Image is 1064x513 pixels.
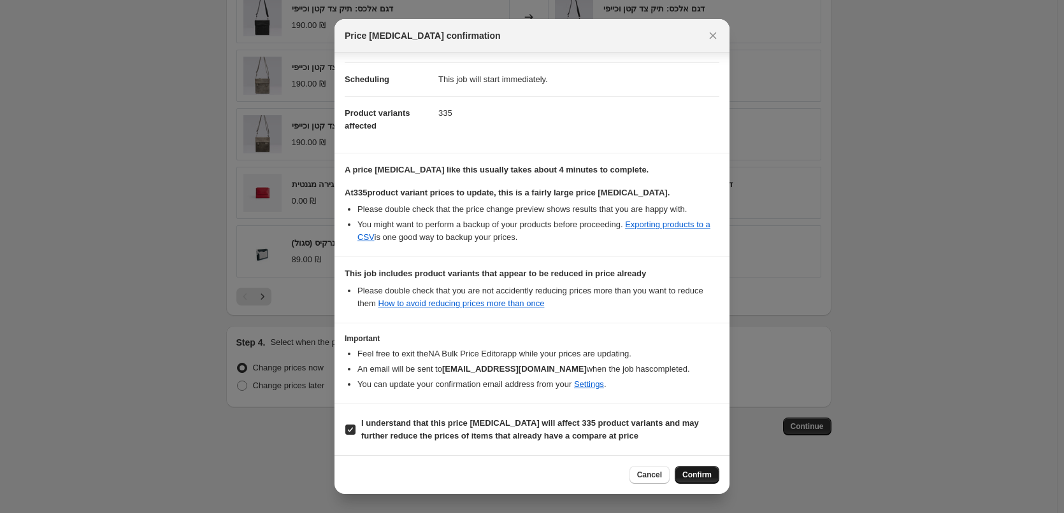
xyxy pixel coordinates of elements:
[361,418,699,440] b: I understand that this price [MEDICAL_DATA] will affect 335 product variants and may further redu...
[345,29,501,42] span: Price [MEDICAL_DATA] confirmation
[345,165,649,174] b: A price [MEDICAL_DATA] like this usually takes about 4 minutes to complete.
[357,363,719,376] li: An email will be sent to when the job has completed .
[704,27,722,45] button: Close
[357,203,719,216] li: Please double check that the price change preview shows results that you are happy with.
[345,108,410,130] span: Product variants affected
[357,285,719,310] li: Please double check that you are not accidently reducing prices more than you want to reduce them
[357,348,719,360] li: Feel free to exit the NA Bulk Price Editor app while your prices are updating.
[574,379,604,389] a: Settings
[442,364,587,374] b: [EMAIL_ADDRESS][DOMAIN_NAME]
[438,96,719,130] dd: 335
[357,218,719,244] li: You might want to perform a backup of your products before proceeding. is one good way to backup ...
[629,466,670,484] button: Cancel
[345,188,670,197] b: At 335 product variant prices to update, this is a fairly large price [MEDICAL_DATA].
[378,299,545,308] a: How to avoid reducing prices more than once
[345,334,719,344] h3: Important
[675,466,719,484] button: Confirm
[357,378,719,391] li: You can update your confirmation email address from your .
[357,220,710,242] a: Exporting products to a CSV
[682,470,712,480] span: Confirm
[438,62,719,96] dd: This job will start immediately.
[345,74,389,84] span: Scheduling
[345,269,646,278] b: This job includes product variants that appear to be reduced in price already
[637,470,662,480] span: Cancel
